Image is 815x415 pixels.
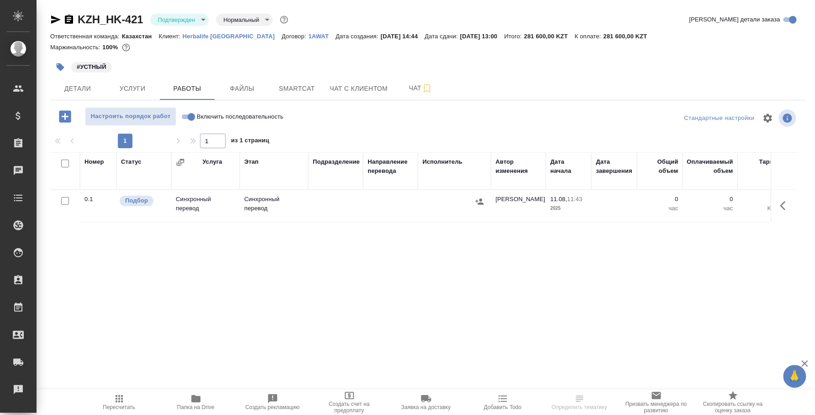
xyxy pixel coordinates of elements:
[421,83,432,94] svg: Подписаться
[110,83,154,94] span: Услуги
[774,195,796,217] button: Здесь прячутся важные кнопки
[641,157,678,176] div: Общий объем
[78,13,143,26] a: KZH_HK-421
[282,33,309,40] p: Договор:
[63,14,74,25] button: Скопировать ссылку
[473,195,486,208] button: Назначить
[278,14,290,26] button: Доп статусы указывают на важность/срочность заказа
[641,204,678,213] p: час
[596,157,632,176] div: Дата завершения
[85,107,176,126] button: Настроить порядок работ
[244,195,304,213] p: Синхронный перевод
[574,33,603,40] p: К оплате:
[308,32,336,40] a: 1AWAT
[368,157,413,176] div: Направление перевода
[687,157,733,176] div: Оплачиваемый объем
[313,157,360,166] div: Подразделение
[759,157,778,166] div: Тариф
[742,204,778,213] p: KZT
[524,33,574,40] p: 281 600,00 KZT
[165,83,209,94] span: Работы
[783,365,806,388] button: 🙏
[125,196,148,205] p: Подбор
[380,33,425,40] p: [DATE] 14:44
[550,204,587,213] p: 2025
[221,16,262,24] button: Нормальный
[84,157,104,166] div: Номер
[176,158,185,167] button: Сгруппировать
[550,196,567,202] p: 11.08,
[50,57,70,77] button: Добавить тэг
[150,14,209,26] div: Подтвержден
[567,196,582,202] p: 11:43
[689,15,780,24] span: [PERSON_NAME] детали заказа
[778,109,798,127] span: Посмотреть информацию
[687,195,733,204] p: 0
[460,33,504,40] p: [DATE] 13:00
[183,33,282,40] p: Herbalife [GEOGRAPHIC_DATA]
[603,33,654,40] p: 281 600,00 KZT
[50,14,61,25] button: Скопировать ссылку для ЯМессенджера
[53,107,78,126] button: Добавить работу
[399,83,442,94] span: Чат
[220,83,264,94] span: Файлы
[77,62,106,72] p: #УСТНЫЙ
[171,190,240,222] td: Синхронный перевод
[70,62,113,70] span: УСТНЫЙ
[687,204,733,213] p: час
[121,157,142,166] div: Статус
[757,107,778,129] span: Настроить таблицу
[244,157,258,166] div: Этап
[56,83,100,94] span: Детали
[422,157,463,166] div: Исполнитель
[308,33,336,40] p: 1AWAT
[50,33,122,40] p: Ответственная команда:
[550,157,587,176] div: Дата начала
[504,33,524,40] p: Итого:
[158,33,182,40] p: Клиент:
[183,32,282,40] a: Herbalife [GEOGRAPHIC_DATA]
[119,195,167,207] div: Можно подбирать исполнителей
[742,195,778,204] p: 0
[641,195,678,204] p: 0
[275,83,319,94] span: Smartcat
[120,41,132,53] button: 0.00 KZT;
[425,33,460,40] p: Дата сдачи:
[491,190,546,222] td: [PERSON_NAME]
[155,16,198,24] button: Подтвержден
[216,14,273,26] div: Подтвержден
[102,44,120,51] p: 100%
[122,33,159,40] p: Казахстан
[231,135,269,148] span: из 1 страниц
[90,111,171,122] span: Настроить порядок работ
[197,112,284,121] span: Включить последовательность
[202,157,222,166] div: Услуга
[84,195,112,204] div: 0.1
[682,111,757,125] div: split button
[495,157,541,176] div: Автор изменения
[336,33,380,40] p: Дата создания:
[50,44,102,51] p: Маржинальность:
[787,367,802,386] span: 🙏
[330,83,388,94] span: Чат с клиентом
